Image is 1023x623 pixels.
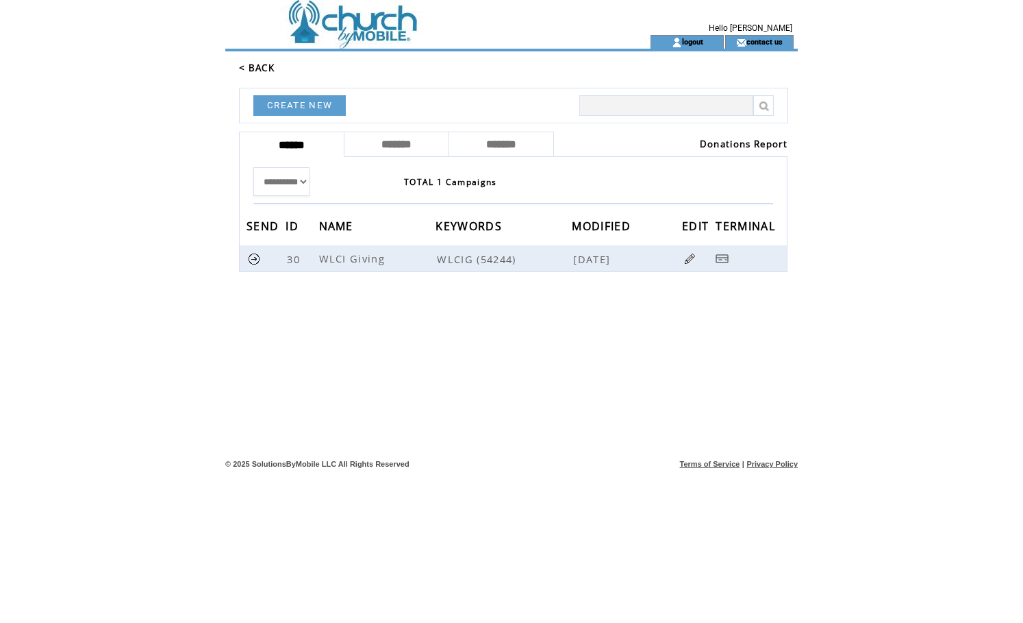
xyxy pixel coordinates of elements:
[700,138,787,150] a: Donations Report
[286,215,302,241] span: ID
[682,215,712,241] span: EDIT
[253,95,346,116] a: CREATE NEW
[286,221,302,230] a: ID
[247,215,282,241] span: SEND
[736,37,746,48] img: contact_us_icon.gif
[742,460,744,468] span: |
[437,252,570,266] span: WLCIG (54244)
[435,215,505,241] span: KEYWORDS
[572,215,634,241] span: MODIFIED
[672,37,682,48] img: account_icon.gif
[404,176,497,188] span: TOTAL 1 Campaigns
[225,460,409,468] span: © 2025 SolutionsByMobile LLC All Rights Reserved
[319,252,389,265] span: WLCI Giving
[746,460,798,468] a: Privacy Policy
[319,215,357,241] span: NAME
[746,37,783,46] a: contact us
[709,23,792,33] span: Hello [PERSON_NAME]
[319,221,357,230] a: NAME
[716,215,779,241] span: TERMINAL
[572,221,634,230] a: MODIFIED
[239,62,275,74] a: < BACK
[287,252,303,266] span: 30
[682,37,703,46] a: logout
[573,252,614,266] span: [DATE]
[435,221,505,230] a: KEYWORDS
[680,460,740,468] a: Terms of Service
